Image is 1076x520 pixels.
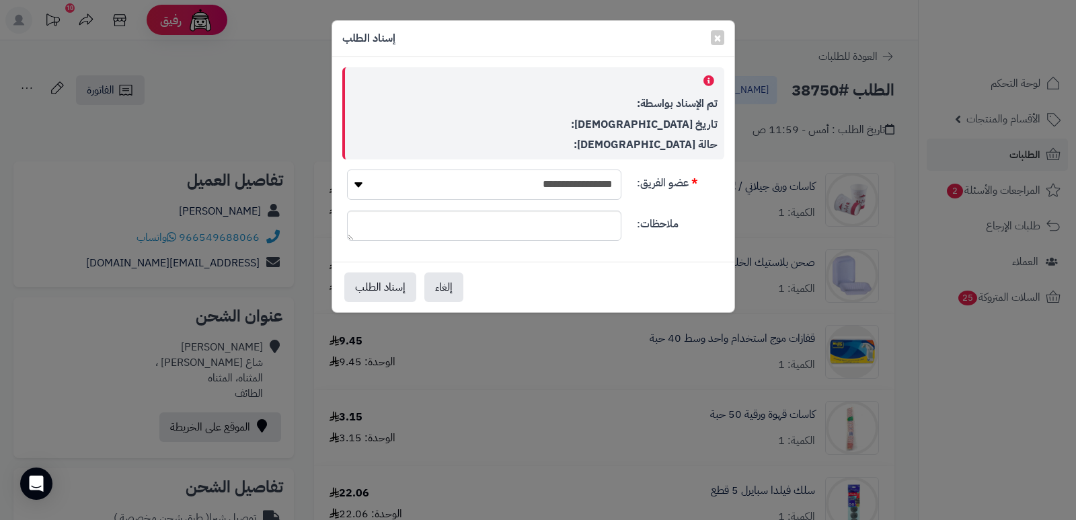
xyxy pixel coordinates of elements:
h4: إسناد الطلب [342,31,395,46]
label: ملاحظات: [631,211,730,232]
label: عضو الفريق: [631,170,730,191]
button: إسناد الطلب [344,272,416,302]
strong: تم الإسناد بواسطة: [637,96,718,112]
button: إلغاء [424,272,463,302]
span: × [714,28,722,48]
strong: تاريخ [DEMOGRAPHIC_DATA]: [571,116,718,133]
strong: حالة [DEMOGRAPHIC_DATA]: [574,137,718,153]
button: Close [711,30,724,45]
div: Open Intercom Messenger [20,468,52,500]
